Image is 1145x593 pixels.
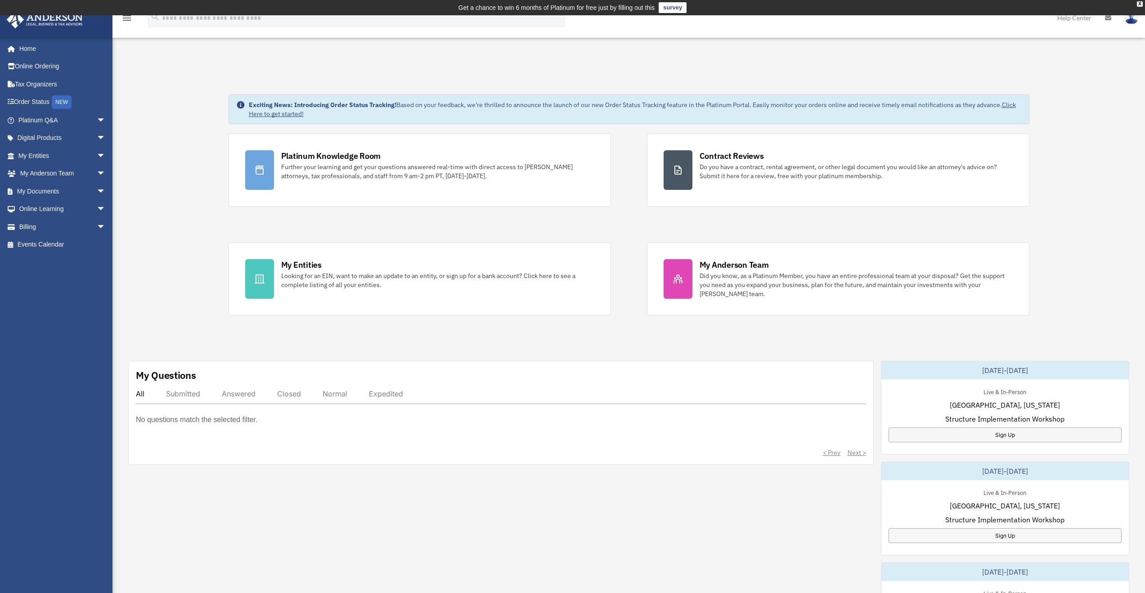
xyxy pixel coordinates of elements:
[889,427,1122,442] a: Sign Up
[277,389,301,398] div: Closed
[166,389,200,398] div: Submitted
[945,514,1064,525] span: Structure Implementation Workshop
[229,134,611,207] a: Platinum Knowledge Room Further your learning and get your questions answered real-time with dire...
[659,2,687,13] a: survey
[6,200,119,218] a: Online Learningarrow_drop_down
[97,182,115,201] span: arrow_drop_down
[6,218,119,236] a: Billingarrow_drop_down
[52,95,72,109] div: NEW
[700,162,1013,180] div: Do you have a contract, rental agreement, or other legal document you would like an attorney's ad...
[458,2,655,13] div: Get a chance to win 6 months of Platinum for free just by filling out this
[323,389,347,398] div: Normal
[4,11,85,28] img: Anderson Advisors Platinum Portal
[222,389,256,398] div: Answered
[150,12,160,22] i: search
[6,182,119,200] a: My Documentsarrow_drop_down
[97,218,115,236] span: arrow_drop_down
[249,101,396,109] strong: Exciting News: Introducing Order Status Tracking!
[1125,11,1138,24] img: User Pic
[647,243,1029,315] a: My Anderson Team Did you know, as a Platinum Member, you have an entire professional team at your...
[881,462,1129,480] div: [DATE]-[DATE]
[950,400,1060,410] span: [GEOGRAPHIC_DATA], [US_STATE]
[6,111,119,129] a: Platinum Q&Aarrow_drop_down
[6,147,119,165] a: My Entitiesarrow_drop_down
[1137,1,1143,7] div: close
[6,236,119,254] a: Events Calendar
[97,129,115,148] span: arrow_drop_down
[881,563,1129,581] div: [DATE]-[DATE]
[136,368,196,382] div: My Questions
[97,200,115,219] span: arrow_drop_down
[97,147,115,165] span: arrow_drop_down
[6,75,119,93] a: Tax Organizers
[945,413,1064,424] span: Structure Implementation Workshop
[6,165,119,183] a: My Anderson Teamarrow_drop_down
[976,386,1033,396] div: Live & In-Person
[136,389,144,398] div: All
[97,165,115,183] span: arrow_drop_down
[369,389,403,398] div: Expedited
[6,58,119,76] a: Online Ordering
[700,150,764,162] div: Contract Reviews
[281,162,594,180] div: Further your learning and get your questions answered real-time with direct access to [PERSON_NAM...
[121,16,132,23] a: menu
[950,500,1060,511] span: [GEOGRAPHIC_DATA], [US_STATE]
[976,487,1033,497] div: Live & In-Person
[889,528,1122,543] a: Sign Up
[97,111,115,130] span: arrow_drop_down
[249,101,1016,118] a: Click Here to get started!
[700,271,1013,298] div: Did you know, as a Platinum Member, you have an entire professional team at your disposal? Get th...
[281,259,322,270] div: My Entities
[121,13,132,23] i: menu
[647,134,1029,207] a: Contract Reviews Do you have a contract, rental agreement, or other legal document you would like...
[281,271,594,289] div: Looking for an EIN, want to make an update to an entity, or sign up for a bank account? Click her...
[229,243,611,315] a: My Entities Looking for an EIN, want to make an update to an entity, or sign up for a bank accoun...
[136,413,257,426] p: No questions match the selected filter.
[6,40,115,58] a: Home
[281,150,381,162] div: Platinum Knowledge Room
[6,93,119,112] a: Order StatusNEW
[6,129,119,147] a: Digital Productsarrow_drop_down
[700,259,769,270] div: My Anderson Team
[249,100,1022,118] div: Based on your feedback, we're thrilled to announce the launch of our new Order Status Tracking fe...
[881,361,1129,379] div: [DATE]-[DATE]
